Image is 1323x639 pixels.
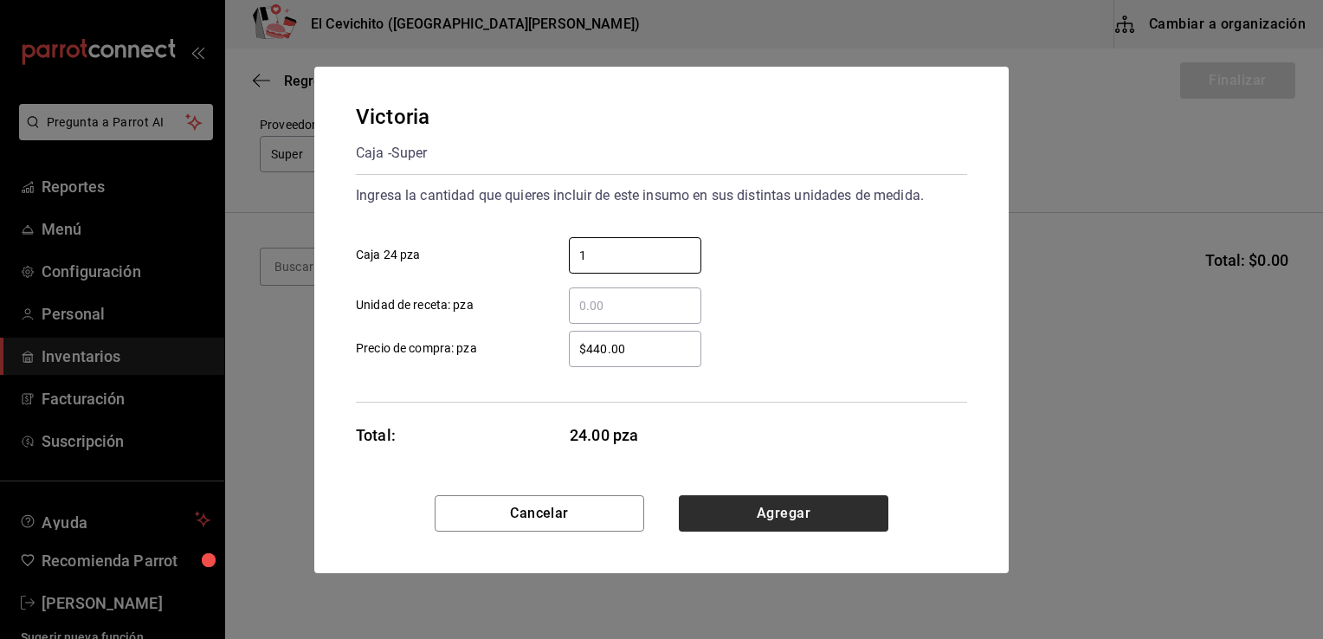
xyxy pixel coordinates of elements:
[679,495,888,532] button: Agregar
[356,423,396,447] div: Total:
[435,495,644,532] button: Cancelar
[356,139,429,167] div: Caja - Super
[356,246,420,264] span: Caja 24 pza
[569,295,701,316] input: Unidad de receta: pza
[356,182,967,210] div: Ingresa la cantidad que quieres incluir de este insumo en sus distintas unidades de medida.
[570,423,702,447] span: 24.00 pza
[569,339,701,359] input: Precio de compra: pza
[356,296,474,314] span: Unidad de receta: pza
[569,245,701,266] input: Caja 24 pza
[356,339,477,358] span: Precio de compra: pza
[356,101,429,132] div: Victoria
